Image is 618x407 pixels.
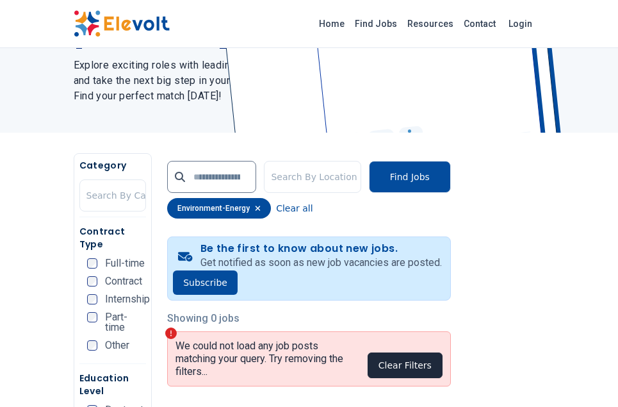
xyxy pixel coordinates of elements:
[87,312,97,322] input: Part-time
[200,255,442,270] p: Get notified as soon as new job vacancies are posted.
[554,345,618,407] iframe: Chat Widget
[459,13,501,34] a: Contact
[173,270,238,295] button: Subscribe
[368,353,443,378] button: Clear Filters
[402,13,459,34] a: Resources
[79,225,147,251] h5: Contract Type
[105,340,129,351] span: Other
[79,159,147,172] h5: Category
[105,276,142,287] span: Contract
[501,11,540,37] a: Login
[105,258,145,269] span: Full-time
[105,312,147,333] span: Part-time
[200,242,442,255] h4: Be the first to know about new jobs.
[87,294,97,304] input: Internship
[314,13,350,34] a: Home
[74,58,300,104] h2: Explore exciting roles with leading companies and take the next big step in your career. Find you...
[167,311,451,326] p: Showing 0 jobs
[79,372,147,397] h5: Education Level
[276,198,313,219] button: Clear all
[175,340,357,378] p: We could not load any job posts matching your query. Try removing the filters...
[350,13,402,34] a: Find Jobs
[87,258,97,269] input: Full-time
[74,10,170,37] img: Elevolt
[87,276,97,287] input: Contract
[369,161,451,193] button: Find Jobs
[167,198,271,219] div: environment-energy
[87,340,97,351] input: Other
[105,294,150,304] span: Internship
